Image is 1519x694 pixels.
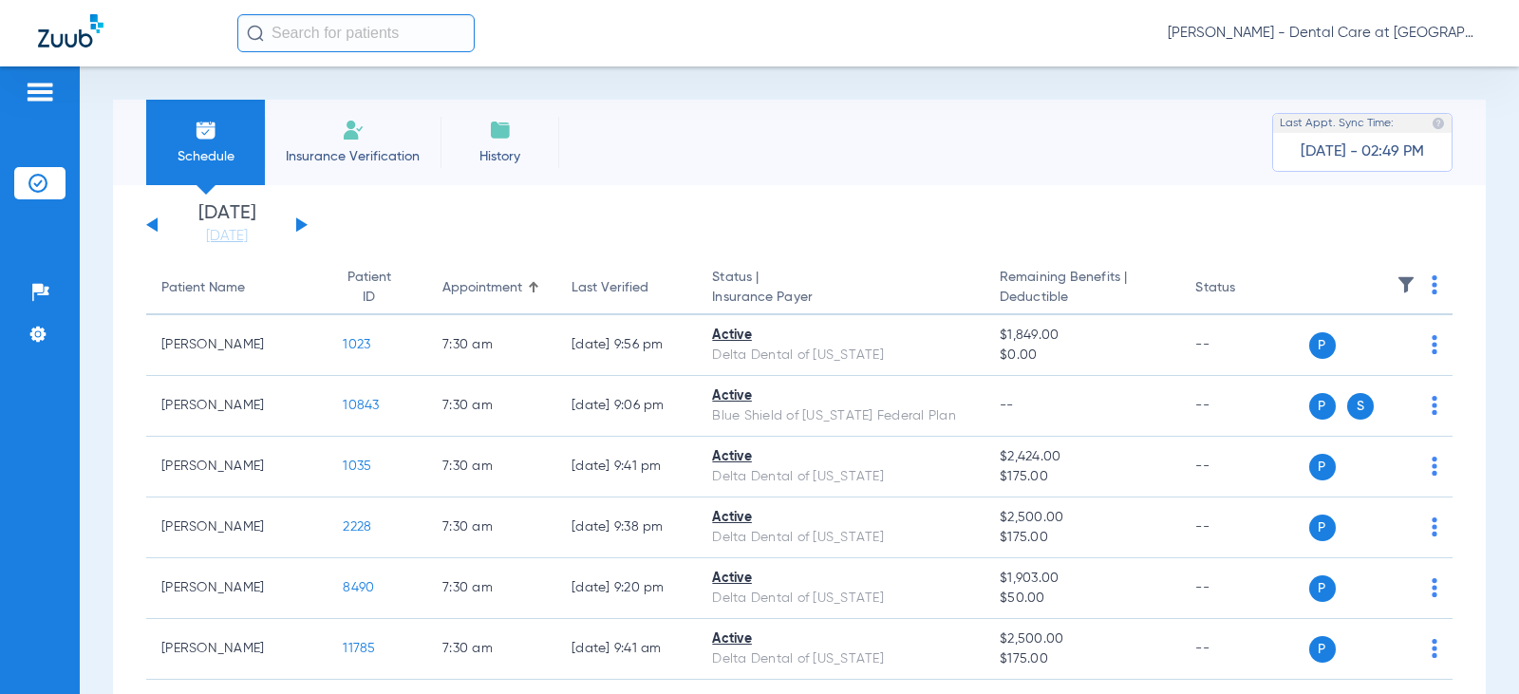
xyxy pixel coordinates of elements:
[455,147,545,166] span: History
[1000,589,1165,609] span: $50.00
[170,227,284,246] a: [DATE]
[343,642,375,655] span: 11785
[556,558,697,619] td: [DATE] 9:20 PM
[1432,396,1437,415] img: group-dot-blue.svg
[1000,649,1165,669] span: $175.00
[1180,558,1308,619] td: --
[712,589,969,609] div: Delta Dental of [US_STATE]
[712,629,969,649] div: Active
[161,278,312,298] div: Patient Name
[342,119,365,141] img: Manual Insurance Verification
[1000,528,1165,548] span: $175.00
[38,14,103,47] img: Zuub Logo
[146,558,328,619] td: [PERSON_NAME]
[279,147,426,166] span: Insurance Verification
[712,528,969,548] div: Delta Dental of [US_STATE]
[556,437,697,497] td: [DATE] 9:41 PM
[1432,639,1437,658] img: group-dot-blue.svg
[343,520,371,534] span: 2228
[146,376,328,437] td: [PERSON_NAME]
[427,619,556,680] td: 7:30 AM
[572,278,648,298] div: Last Verified
[556,315,697,376] td: [DATE] 9:56 PM
[1432,457,1437,476] img: group-dot-blue.svg
[712,288,969,308] span: Insurance Payer
[427,437,556,497] td: 7:30 AM
[1000,569,1165,589] span: $1,903.00
[1000,288,1165,308] span: Deductible
[247,25,264,42] img: Search Icon
[161,278,245,298] div: Patient Name
[712,467,969,487] div: Delta Dental of [US_STATE]
[1309,332,1336,359] span: P
[1180,497,1308,558] td: --
[1180,262,1308,315] th: Status
[1000,467,1165,487] span: $175.00
[572,278,682,298] div: Last Verified
[1432,275,1437,294] img: group-dot-blue.svg
[1432,517,1437,536] img: group-dot-blue.svg
[1309,636,1336,663] span: P
[195,119,217,141] img: Schedule
[697,262,985,315] th: Status |
[1180,619,1308,680] td: --
[343,268,395,308] div: Patient ID
[427,558,556,619] td: 7:30 AM
[170,204,284,246] li: [DATE]
[427,376,556,437] td: 7:30 AM
[146,437,328,497] td: [PERSON_NAME]
[1000,399,1014,412] span: --
[1000,508,1165,528] span: $2,500.00
[343,338,370,351] span: 1023
[343,581,374,594] span: 8490
[1432,117,1445,130] img: last sync help info
[427,497,556,558] td: 7:30 AM
[1000,447,1165,467] span: $2,424.00
[712,569,969,589] div: Active
[1347,393,1374,420] span: S
[1000,326,1165,346] span: $1,849.00
[1180,376,1308,437] td: --
[25,81,55,103] img: hamburger-icon
[160,147,251,166] span: Schedule
[1432,335,1437,354] img: group-dot-blue.svg
[1280,114,1394,133] span: Last Appt. Sync Time:
[427,315,556,376] td: 7:30 AM
[146,497,328,558] td: [PERSON_NAME]
[343,399,379,412] span: 10843
[1168,24,1481,43] span: [PERSON_NAME] - Dental Care at [GEOGRAPHIC_DATA]
[556,619,697,680] td: [DATE] 9:41 AM
[1309,454,1336,480] span: P
[712,447,969,467] div: Active
[1000,346,1165,366] span: $0.00
[489,119,512,141] img: History
[556,497,697,558] td: [DATE] 9:38 PM
[712,406,969,426] div: Blue Shield of [US_STATE] Federal Plan
[1432,578,1437,597] img: group-dot-blue.svg
[237,14,475,52] input: Search for patients
[442,278,541,298] div: Appointment
[1309,393,1336,420] span: P
[1309,515,1336,541] span: P
[1000,629,1165,649] span: $2,500.00
[1309,575,1336,602] span: P
[1301,142,1424,161] span: [DATE] - 02:49 PM
[146,315,328,376] td: [PERSON_NAME]
[442,278,522,298] div: Appointment
[712,649,969,669] div: Delta Dental of [US_STATE]
[1180,437,1308,497] td: --
[1180,315,1308,376] td: --
[712,508,969,528] div: Active
[343,460,371,473] span: 1035
[343,268,412,308] div: Patient ID
[712,326,969,346] div: Active
[556,376,697,437] td: [DATE] 9:06 PM
[712,386,969,406] div: Active
[985,262,1180,315] th: Remaining Benefits |
[1397,275,1416,294] img: filter.svg
[146,619,328,680] td: [PERSON_NAME]
[712,346,969,366] div: Delta Dental of [US_STATE]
